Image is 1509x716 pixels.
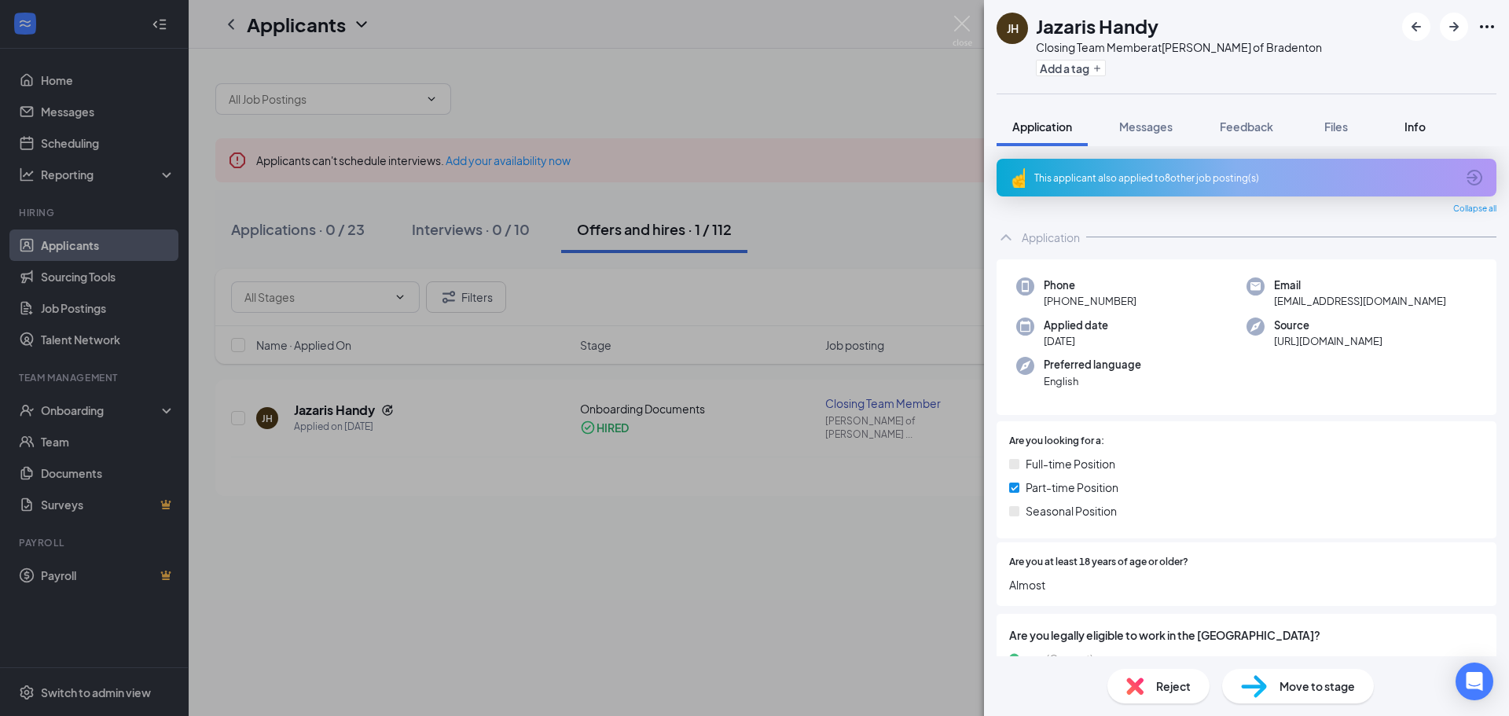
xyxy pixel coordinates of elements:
span: Feedback [1220,119,1273,134]
span: Applied date [1044,318,1108,333]
div: Application [1022,229,1080,245]
span: [DATE] [1044,333,1108,349]
span: Source [1274,318,1382,333]
svg: ArrowRight [1445,17,1463,36]
svg: ArrowLeftNew [1407,17,1426,36]
span: Preferred language [1044,357,1141,373]
span: Collapse all [1453,203,1496,215]
div: This applicant also applied to 8 other job posting(s) [1034,171,1456,185]
span: Are you at least 18 years of age or older? [1009,555,1188,570]
span: Almost [1009,576,1484,593]
h1: Jazaris Handy [1036,13,1158,39]
div: Closing Team Member at [PERSON_NAME] of Bradenton [1036,39,1322,55]
span: Info [1404,119,1426,134]
span: English [1044,373,1141,389]
span: Full-time Position [1026,455,1115,472]
svg: ArrowCircle [1465,168,1484,187]
svg: Plus [1092,64,1102,73]
svg: Ellipses [1478,17,1496,36]
span: Are you legally eligible to work in the [GEOGRAPHIC_DATA]? [1009,626,1484,644]
span: [URL][DOMAIN_NAME] [1274,333,1382,349]
button: ArrowLeftNew [1402,13,1430,41]
span: Move to stage [1280,677,1355,695]
span: [EMAIL_ADDRESS][DOMAIN_NAME] [1274,293,1446,309]
div: JH [1007,20,1019,36]
button: ArrowRight [1440,13,1468,41]
div: Open Intercom Messenger [1456,663,1493,700]
span: Reject [1156,677,1191,695]
span: Application [1012,119,1072,134]
svg: ChevronUp [997,228,1015,247]
span: yes (Correct) [1026,650,1093,667]
span: [PHONE_NUMBER] [1044,293,1136,309]
span: Seasonal Position [1026,502,1117,520]
span: Phone [1044,277,1136,293]
span: Are you looking for a: [1009,434,1104,449]
span: Email [1274,277,1446,293]
span: Files [1324,119,1348,134]
span: Messages [1119,119,1173,134]
button: PlusAdd a tag [1036,60,1106,76]
span: Part-time Position [1026,479,1118,496]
